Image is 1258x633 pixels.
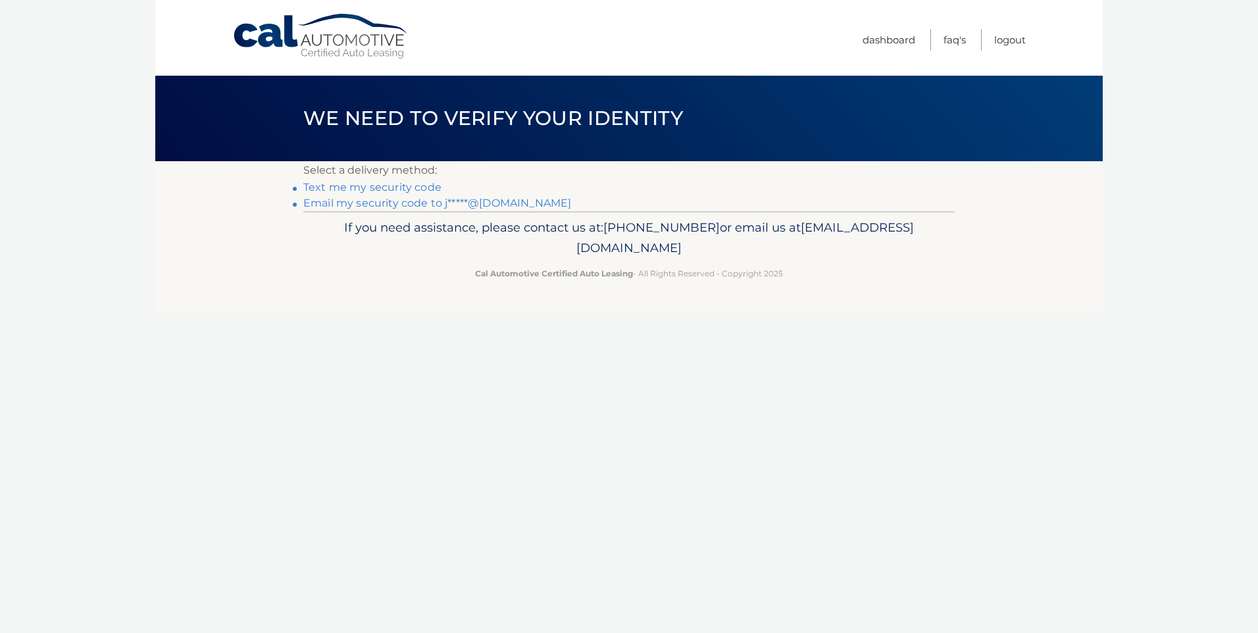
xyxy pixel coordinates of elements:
[312,217,946,259] p: If you need assistance, please contact us at: or email us at
[475,268,633,278] strong: Cal Automotive Certified Auto Leasing
[943,29,966,51] a: FAQ's
[303,106,683,130] span: We need to verify your identity
[303,161,955,180] p: Select a delivery method:
[603,220,720,235] span: [PHONE_NUMBER]
[303,181,441,193] a: Text me my security code
[232,13,410,60] a: Cal Automotive
[994,29,1026,51] a: Logout
[863,29,915,51] a: Dashboard
[312,266,946,280] p: - All Rights Reserved - Copyright 2025
[303,197,571,209] a: Email my security code to j*****@[DOMAIN_NAME]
